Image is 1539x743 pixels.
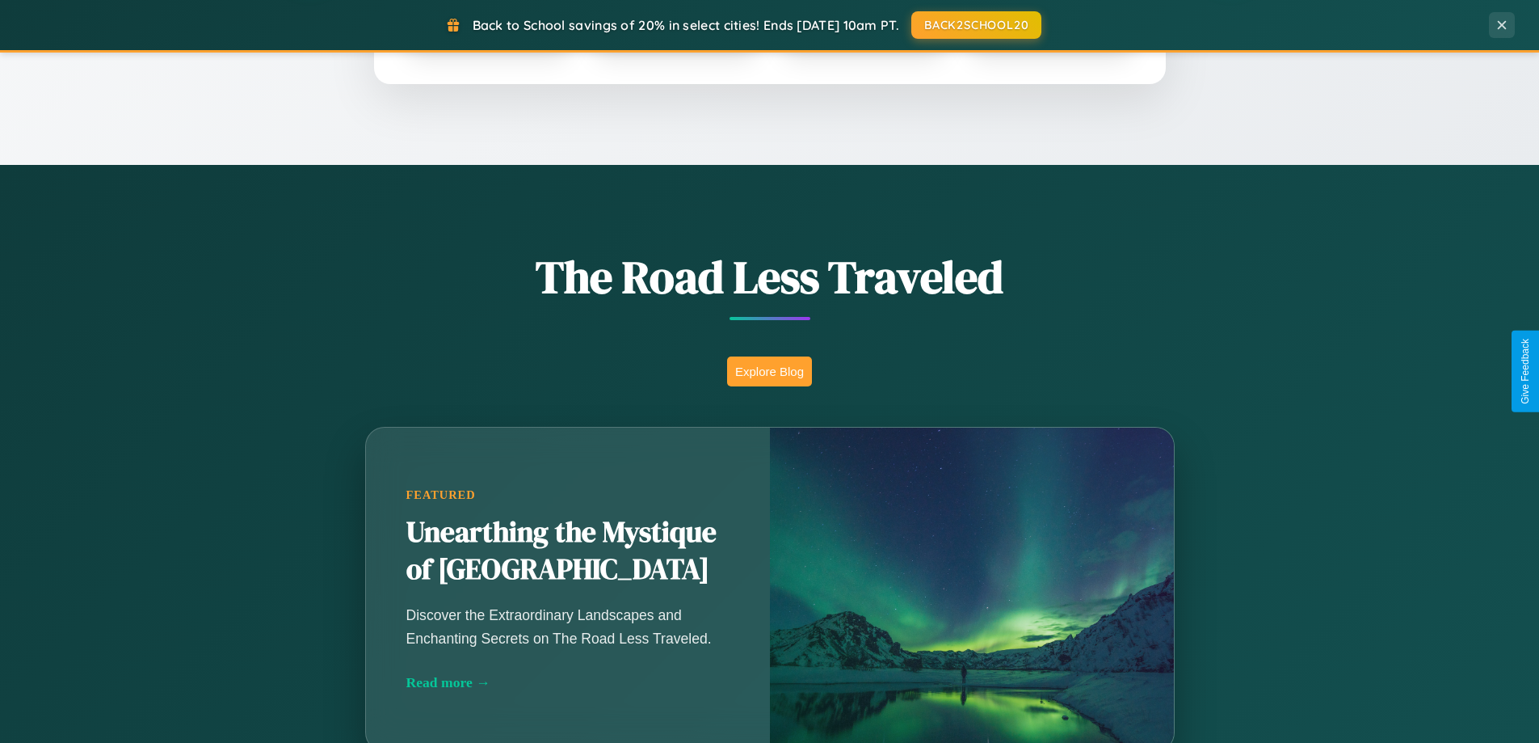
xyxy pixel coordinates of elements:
[727,357,812,386] button: Explore Blog
[406,488,730,502] div: Featured
[285,246,1255,308] h1: The Road Less Traveled
[406,514,730,589] h2: Unearthing the Mystique of [GEOGRAPHIC_DATA]
[1520,339,1531,404] div: Give Feedback
[911,11,1041,39] button: BACK2SCHOOL20
[473,17,899,33] span: Back to School savings of 20% in select cities! Ends [DATE] 10am PT.
[406,674,730,691] div: Read more →
[406,604,730,649] p: Discover the Extraordinary Landscapes and Enchanting Secrets on The Road Less Traveled.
